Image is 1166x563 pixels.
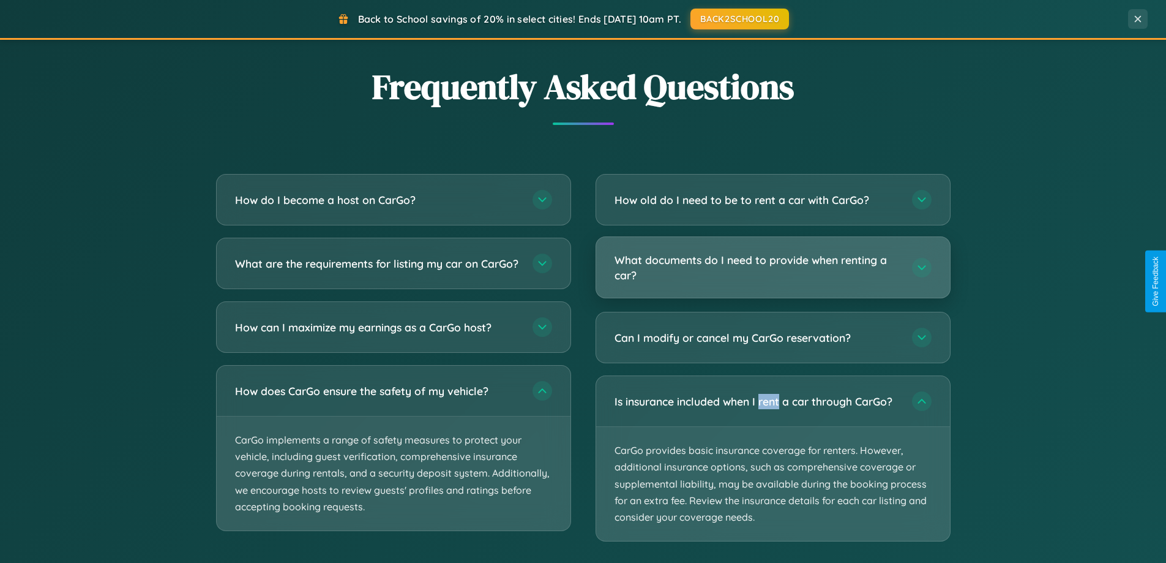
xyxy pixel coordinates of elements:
[615,252,900,282] h3: What documents do I need to provide when renting a car?
[1151,257,1160,306] div: Give Feedback
[235,384,520,399] h3: How does CarGo ensure the safety of my vehicle?
[615,192,900,208] h3: How old do I need to be to rent a car with CarGo?
[216,63,951,110] h2: Frequently Asked Questions
[235,192,520,208] h3: How do I become a host on CarGo?
[615,330,900,346] h3: Can I modify or cancel my CarGo reservation?
[235,256,520,271] h3: What are the requirements for listing my car on CarGo?
[596,427,950,541] p: CarGo provides basic insurance coverage for renters. However, additional insurance options, such ...
[217,417,570,531] p: CarGo implements a range of safety measures to protect your vehicle, including guest verification...
[235,320,520,335] h3: How can I maximize my earnings as a CarGo host?
[615,394,900,409] h3: Is insurance included when I rent a car through CarGo?
[690,9,789,29] button: BACK2SCHOOL20
[358,13,681,25] span: Back to School savings of 20% in select cities! Ends [DATE] 10am PT.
